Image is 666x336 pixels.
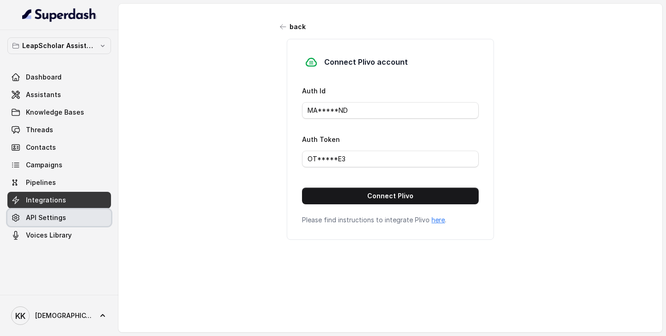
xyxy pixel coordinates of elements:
[302,215,479,225] p: Please find instructions to integrate Plivo .
[26,90,61,99] span: Assistants
[7,192,111,208] a: Integrations
[7,37,111,54] button: LeapScholar Assistant
[275,18,311,35] button: back
[7,303,111,329] a: [DEMOGRAPHIC_DATA]
[7,86,111,103] a: Assistants
[26,73,62,82] span: Dashboard
[7,174,111,191] a: Pipelines
[26,178,56,187] span: Pipelines
[22,40,96,51] p: LeapScholar Assistant
[26,160,62,170] span: Campaigns
[7,209,111,226] a: API Settings
[7,69,111,86] a: Dashboard
[7,227,111,244] a: Voices Library
[26,125,53,134] span: Threads
[22,7,97,22] img: light.svg
[7,104,111,121] a: Knowledge Bases
[7,139,111,156] a: Contacts
[324,56,408,67] h3: Connect Plivo account
[302,54,321,70] img: plivo.d3d850b57a745af99832d897a96997ac.svg
[26,108,84,117] span: Knowledge Bases
[26,231,72,240] span: Voices Library
[15,311,25,321] text: KK
[26,143,56,152] span: Contacts
[302,135,340,143] label: Auth Token
[35,311,92,320] span: [DEMOGRAPHIC_DATA]
[432,216,445,224] a: here
[302,87,326,95] label: Auth Id
[26,195,66,205] span: Integrations
[26,213,66,222] span: API Settings
[7,157,111,173] a: Campaigns
[7,122,111,138] a: Threads
[302,188,479,204] button: Connect Plivo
